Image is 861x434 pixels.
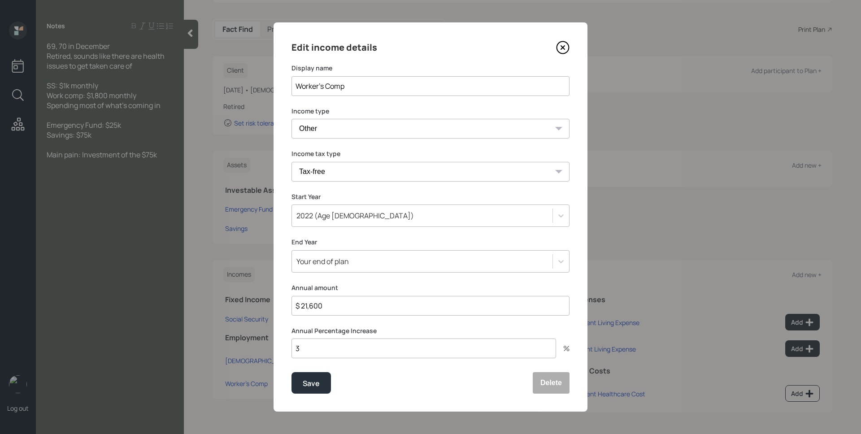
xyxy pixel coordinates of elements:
[291,149,570,158] label: Income tax type
[533,372,570,394] button: Delete
[296,256,349,266] div: Your end of plan
[291,326,570,335] label: Annual Percentage Increase
[291,192,570,201] label: Start Year
[291,283,570,292] label: Annual amount
[556,345,570,352] div: %
[296,211,414,221] div: 2022 (Age [DEMOGRAPHIC_DATA])
[291,64,570,73] label: Display name
[291,107,570,116] label: Income type
[303,378,320,390] div: Save
[291,238,570,247] label: End Year
[291,40,377,55] h4: Edit income details
[291,372,331,394] button: Save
